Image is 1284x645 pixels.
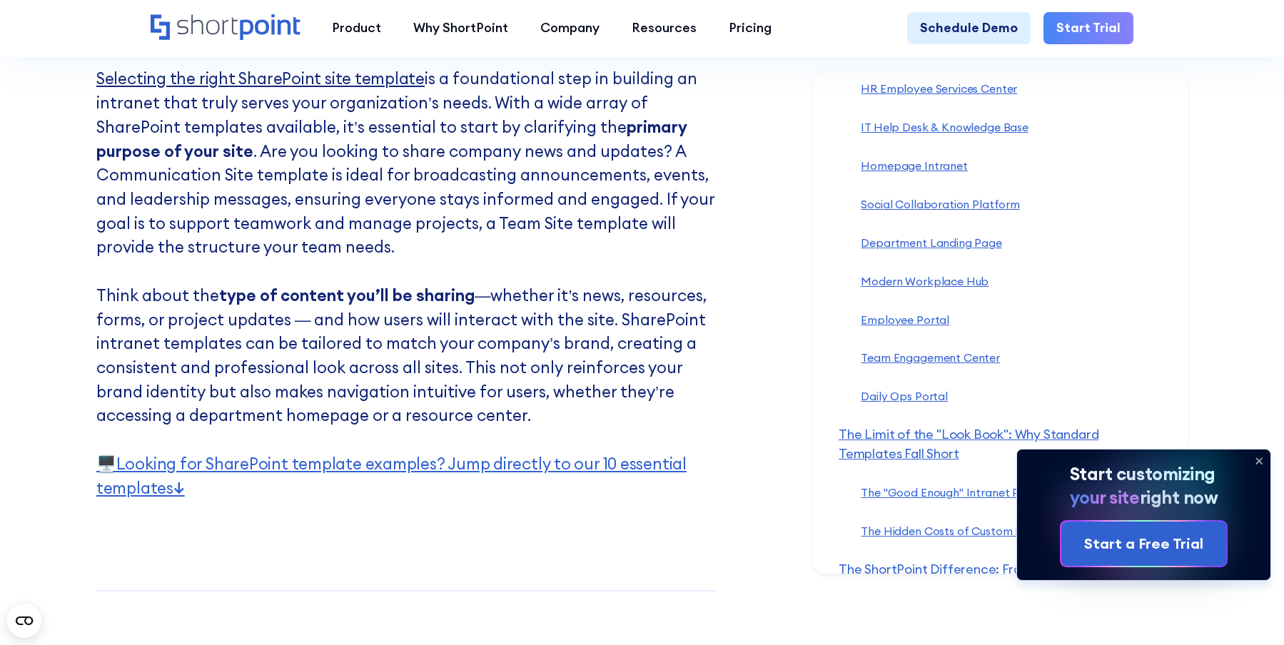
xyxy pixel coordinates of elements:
[525,12,616,44] a: Company
[713,12,788,44] a: Pricing
[861,389,947,403] a: Daily Ops Portal‍
[616,12,713,44] a: Resources
[632,19,697,38] div: Resources
[861,235,1001,249] a: Department Landing Page‍
[861,120,1028,134] a: IT Help Desk & Knowledge Base‍
[907,12,1031,44] a: Schedule Demo
[96,68,425,88] a: Selecting the right SharePoint site template
[413,19,508,38] div: Why ShortPoint
[861,158,967,173] a: Homepage Intranet‍
[96,44,717,501] p: is a foundational step in building an intranet that truly serves your organization’s needs. With ...
[398,12,525,44] a: Why ShortPoint
[839,426,1098,462] a: The Limit of the "Look Book": Why Standard Templates Fall Short‍
[861,273,989,288] a: Modern Workplace Hub‍
[861,312,949,326] a: Employee Portal‍
[861,485,1057,499] a: The "Good Enough" Intranet Problem‍
[729,19,772,38] div: Pricing
[861,524,1087,538] a: The Hidden Costs of Custom Development‍
[1061,522,1227,567] a: Start a Free Trial
[861,196,1019,210] a: Social Collaboration Platform‍
[332,19,381,38] div: Product
[1043,12,1133,44] a: Start Trial
[316,12,398,44] a: Product
[219,285,475,305] strong: type of content you’ll be sharing
[861,81,1017,96] a: HR Employee Services Center‍
[96,454,116,474] strong: 🖥️
[96,454,687,498] a: 🖥️Looking for SharePoint template examples? Jump directly to our 10 essential templates↓
[861,350,1000,365] a: Team Engagement Center‍
[1084,533,1203,554] div: Start a Free Trial
[839,561,1149,596] a: The ShortPoint Difference: From Template to Digital Experience‍
[151,14,300,42] a: Home
[540,19,600,38] div: Company
[173,478,185,498] strong: ↓
[7,604,41,638] button: Open CMP widget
